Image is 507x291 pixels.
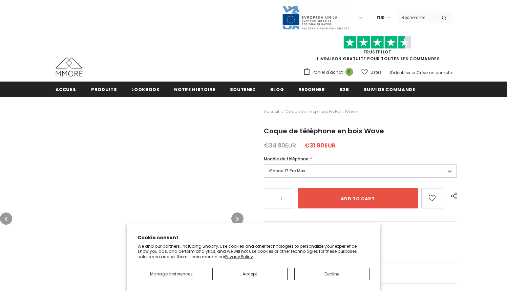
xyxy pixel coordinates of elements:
span: Blog [270,86,284,93]
button: Manage preferences [138,268,205,280]
span: or [411,70,416,75]
a: S'identifier [389,70,410,75]
a: Lookbook [131,82,160,97]
span: €34.90EUR [264,141,296,150]
input: Add to cart [298,188,418,208]
a: Les questions générales [264,222,457,242]
a: Accueil [264,108,279,116]
button: Decline [294,268,369,280]
span: Redonner [298,86,325,93]
a: Javni Razpis [282,15,350,20]
span: soutenez [230,86,256,93]
a: Blog [270,82,284,97]
a: Produits [91,82,117,97]
a: TrustPilot [363,49,392,55]
a: Privacy Policy [225,254,253,260]
label: iPhone 17 Pro Max [264,164,457,178]
img: Cas MMORE [56,58,83,76]
span: €31.90EUR [304,141,336,150]
a: Panier d'achat 0 [303,67,357,77]
button: Accept [212,268,288,280]
a: Suivi de commande [364,82,415,97]
a: Notre histoire [174,82,215,97]
span: Notre histoire [174,86,215,93]
span: B2B [340,86,349,93]
a: B2B [340,82,349,97]
a: soutenez [230,82,256,97]
p: We and our partners, including Shopify, use cookies and other technologies to personalize your ex... [138,244,369,260]
a: Créez un compte [417,70,452,75]
span: LIVRAISON GRATUITE POUR TOUTES LES COMMANDES [303,39,452,62]
img: Javni Razpis [282,5,350,30]
span: Modèle de téléphone [264,156,309,162]
span: Produits [91,86,117,93]
span: Accueil [56,86,77,93]
span: Coque de téléphone en bois Wave [286,108,357,116]
span: Listes [371,69,382,76]
img: Faites confiance aux étoiles pilotes [343,36,411,49]
span: Manage preferences [150,271,193,277]
a: Redonner [298,82,325,97]
h2: Cookie consent [138,234,369,241]
a: Accueil [56,82,77,97]
span: EUR [377,15,385,21]
input: Search Site [398,13,437,22]
span: 0 [345,68,353,76]
span: Suivi de commande [364,86,415,93]
span: Panier d'achat [313,69,343,76]
a: Listes [361,66,382,78]
span: Coque de téléphone en bois Wave [264,126,384,136]
span: Lookbook [131,86,160,93]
